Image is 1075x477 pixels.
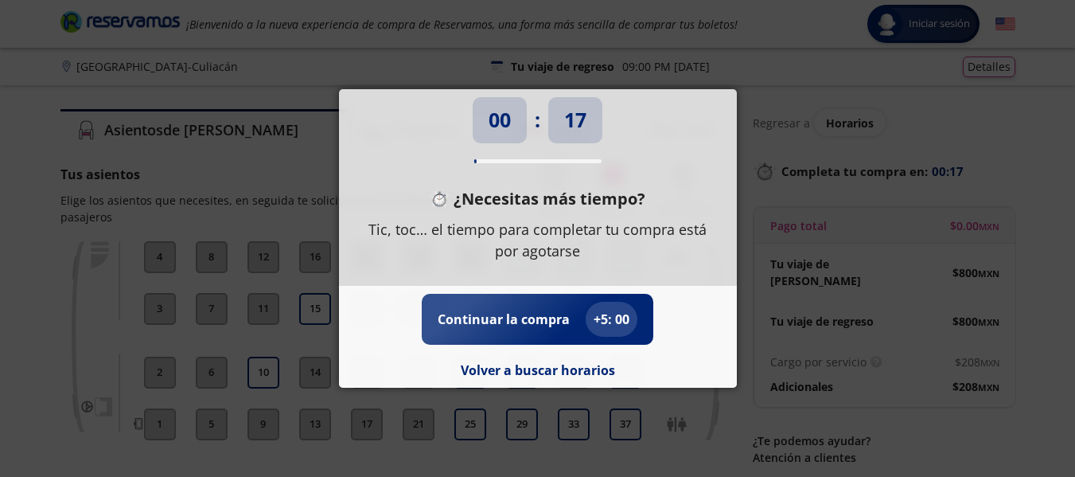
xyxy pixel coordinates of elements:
[454,187,645,211] p: ¿Necesitas más tiempo?
[438,310,570,329] p: Continuar la compra
[363,219,713,262] p: Tic, toc… el tiempo para completar tu compra está por agotarse
[535,105,540,135] p: :
[594,310,629,329] p: + 5 : 00
[489,105,511,135] p: 00
[461,361,615,380] button: Volver a buscar horarios
[564,105,586,135] p: 17
[438,302,637,337] button: Continuar la compra+5: 00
